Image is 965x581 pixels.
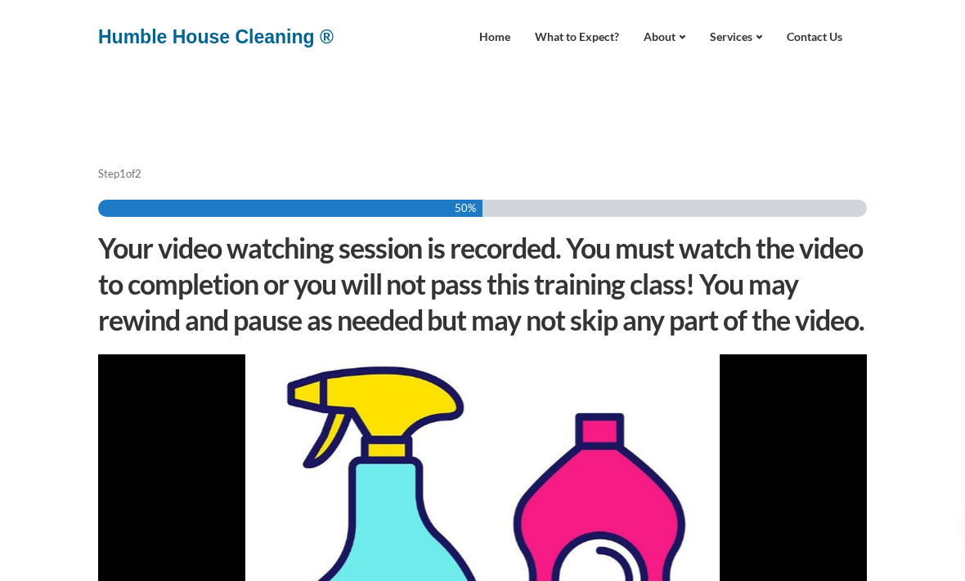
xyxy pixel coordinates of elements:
span: 1 [119,167,126,180]
span: 50% [455,200,476,217]
a: Home [467,5,523,69]
p: Step of [98,164,867,183]
a: About [631,5,698,69]
a: Services [698,5,774,69]
a: Contact Us [774,5,855,69]
h2: Your video watching session is recorded. You must watch the video to completion or you will not p... [98,230,867,338]
span: 2 [135,167,141,180]
a: Humble House Cleaning ® [98,27,334,47]
a: What to Expect? [523,5,631,69]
